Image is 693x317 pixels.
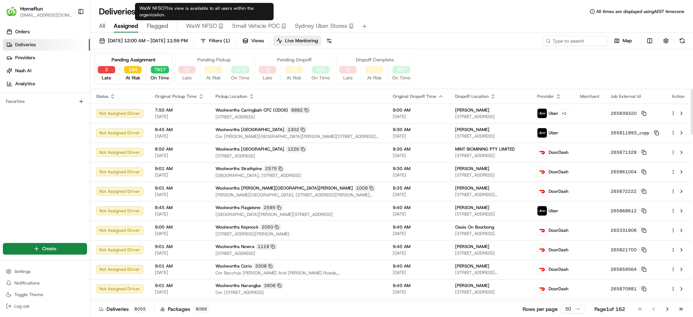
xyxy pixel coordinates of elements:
[289,107,310,113] div: 8882
[580,94,599,99] span: Merchant
[537,245,547,255] img: doordash_logo_v2.png
[543,36,608,46] input: Type to search
[155,205,204,210] span: 8:45 AM
[15,55,35,61] span: Providers
[356,57,394,63] div: Dropoff Complete
[253,263,274,269] div: 3308
[215,134,381,139] span: Cnr [PERSON_NAME][GEOGRAPHIC_DATA][PERSON_NAME][STREET_ADDRESS][GEOGRAPHIC_DATA]
[205,66,222,73] button: 27
[393,127,444,133] span: 9:30 AM
[3,65,90,77] a: Nash AI
[147,22,168,30] span: Flagged
[285,66,302,73] button: 13
[215,224,258,230] span: Woolworths Kepnock
[611,227,646,233] button: 265331906
[343,75,353,81] span: Late
[155,133,204,139] span: [DATE]
[611,188,646,194] button: 265872222
[3,278,87,288] button: Notifications
[20,5,43,12] button: HomeRun
[3,266,87,277] button: Settings
[155,114,204,120] span: [DATE]
[393,263,444,269] span: 9:40 AM
[455,211,526,217] span: [STREET_ADDRESS]
[354,185,375,191] div: 1008
[537,148,547,157] img: doordash_logo_v2.png
[537,226,547,235] img: doordash_logo_v2.png
[393,270,444,275] span: [DATE]
[215,231,381,237] span: [STREET_ADDRESS][PERSON_NAME]
[549,227,568,233] span: DoorDash
[3,243,87,255] button: Create
[611,266,637,272] span: 265859564
[393,244,444,249] span: 9:40 AM
[102,75,111,81] span: Late
[537,94,554,99] span: Provider
[311,75,330,81] span: On Time
[549,266,568,272] span: DoorDash
[215,244,254,249] span: Woolworths Nowra
[155,224,204,230] span: 9:00 AM
[259,66,276,73] button: 0
[611,110,637,116] span: 265839320
[14,269,31,274] span: Settings
[178,66,196,73] button: 11
[677,36,687,46] button: Refresh
[15,81,35,87] span: Analytics
[594,305,625,313] div: Page 1 of 162
[215,114,381,120] span: [STREET_ADDRESS]
[455,192,526,197] span: [STREET_ADDRESS][PERSON_NAME][PERSON_NAME]
[537,109,547,118] img: uber-new-logo.jpeg
[223,38,230,44] span: ( 1 )
[155,263,204,269] span: 9:01 AM
[215,283,261,288] span: Woolworths Narangba
[455,185,489,191] span: [PERSON_NAME]
[277,57,311,63] div: Pending Dropoff
[186,22,217,30] span: WaW NFSO
[155,166,204,171] span: 9:01 AM
[3,3,75,20] button: HomeRunHomeRun[EMAIL_ADDRESS][DOMAIN_NAME]
[393,289,444,295] span: [DATE]
[155,153,204,158] span: [DATE]
[393,250,444,256] span: [DATE]
[455,172,526,178] span: [STREET_ADDRESS]
[15,68,31,74] span: Nash AI
[99,22,105,30] span: All
[611,188,637,194] span: 265872222
[537,128,547,138] img: uber-new-logo.jpeg
[549,208,558,214] span: Uber
[155,289,204,295] span: [DATE]
[611,149,637,155] span: 265871328
[393,94,436,99] span: Original Dropoff Time
[455,283,489,288] span: [PERSON_NAME]
[114,22,138,30] span: Assigned
[215,290,381,295] span: Cnr [STREET_ADDRESS]
[623,38,632,44] span: Map
[112,57,156,63] div: Pending Assignment
[671,94,686,99] div: Action
[611,149,646,155] button: 265871328
[455,146,515,152] span: MINT BIOMINING PTY LIMITED
[455,205,489,210] span: [PERSON_NAME]
[215,205,261,210] span: Woolworths Flagstone
[155,192,204,197] span: [DATE]
[611,208,637,214] span: 265868612
[537,167,547,177] img: doordash_logo_v2.png
[108,38,188,44] span: [DATE] 12:00 AM - [DATE] 11:59 PM
[295,22,347,30] span: Sydney Uber Stores
[206,75,221,81] span: At Risk
[232,22,280,30] span: Small Vehicle POC
[175,53,253,84] div: Pending Pickup11Late27At Risk1274On Time
[215,153,381,159] span: [STREET_ADDRESS]
[14,280,40,286] span: Notifications
[42,246,56,252] span: Create
[263,75,272,81] span: Late
[182,75,192,81] span: Late
[367,75,382,81] span: At Risk
[549,247,568,253] span: DoorDash
[286,126,307,133] div: 1302
[393,211,444,217] span: [DATE]
[197,36,233,46] button: Filters(1)
[273,36,321,46] button: Live Monitoring
[126,75,140,81] span: At Risk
